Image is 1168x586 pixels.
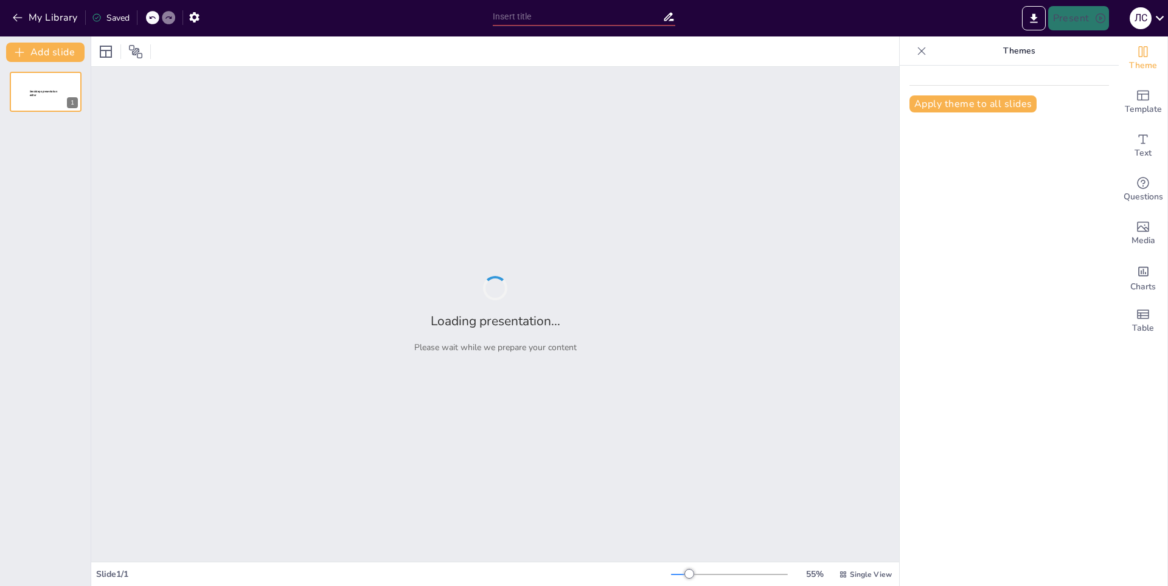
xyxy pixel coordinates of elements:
[1130,7,1152,29] div: Л С
[1129,59,1157,72] span: Theme
[1119,299,1167,343] div: Add a table
[30,90,57,97] span: Sendsteps presentation editor
[9,8,83,27] button: My Library
[909,95,1037,112] button: Apply theme to all slides
[431,312,560,329] h2: Loading presentation...
[1124,190,1163,204] span: Questions
[1119,168,1167,212] div: Get real-time input from your audience
[67,97,78,108] div: 1
[1135,146,1152,160] span: Text
[92,12,130,24] div: Saved
[96,42,116,61] div: Layout
[1130,280,1156,294] span: Charts
[1132,322,1154,335] span: Table
[1125,103,1162,116] span: Template
[1130,6,1152,30] button: Л С
[1119,255,1167,299] div: Add charts and graphs
[1131,234,1155,247] span: Media
[800,568,829,580] div: 55 %
[493,8,662,26] input: Insert title
[1022,6,1046,30] button: Export to PowerPoint
[1048,6,1109,30] button: Present
[6,43,85,62] button: Add slide
[10,72,82,112] div: 1
[1119,124,1167,168] div: Add text boxes
[1119,36,1167,80] div: Change the overall theme
[850,570,892,579] span: Single View
[128,44,143,59] span: Position
[1119,212,1167,255] div: Add images, graphics, shapes or video
[414,342,577,353] p: Please wait while we prepare your content
[931,36,1107,66] p: Themes
[1119,80,1167,124] div: Add ready made slides
[96,568,671,580] div: Slide 1 / 1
